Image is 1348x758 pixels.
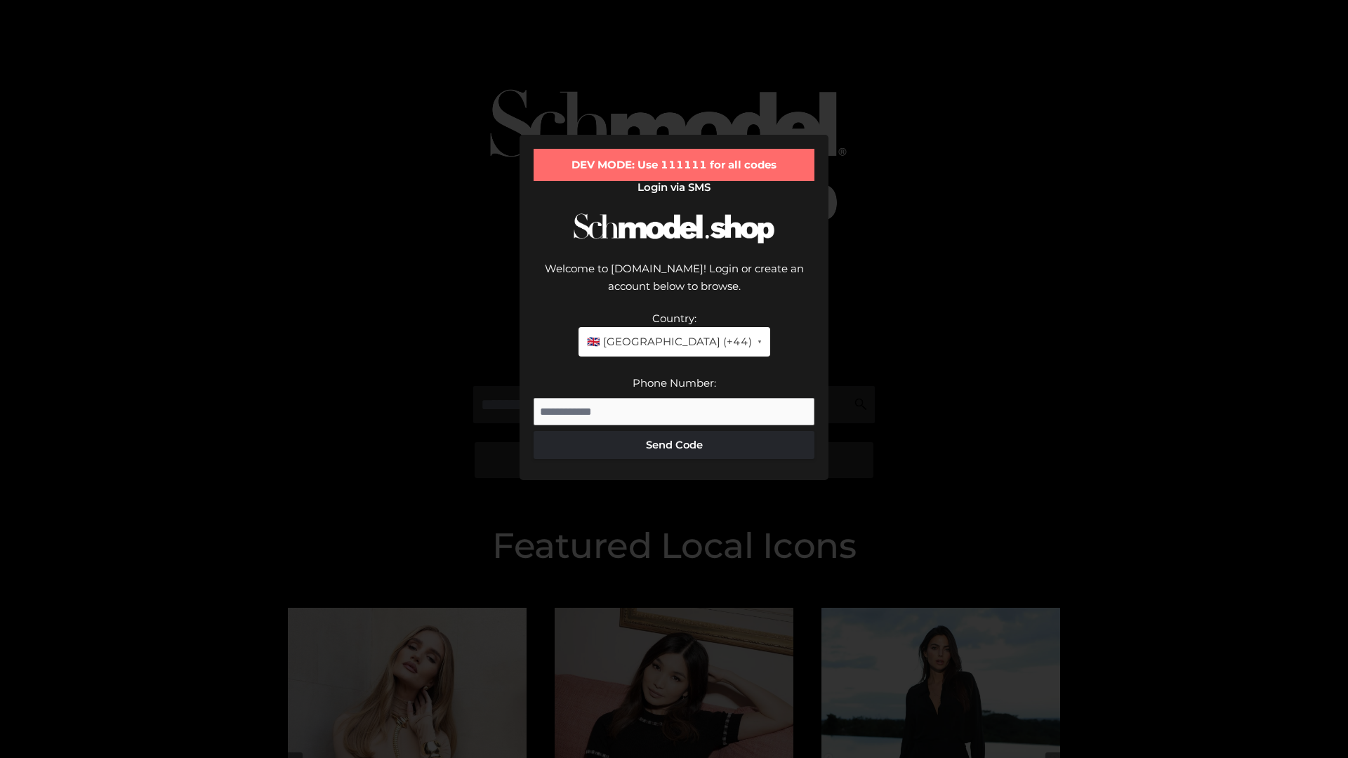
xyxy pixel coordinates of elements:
div: DEV MODE: Use 111111 for all codes [534,149,814,181]
span: 🇬🇧 [GEOGRAPHIC_DATA] (+44) [587,333,752,351]
button: Send Code [534,431,814,459]
h2: Login via SMS [534,181,814,194]
div: Welcome to [DOMAIN_NAME]! Login or create an account below to browse. [534,260,814,310]
img: Schmodel Logo [569,201,779,256]
label: Country: [652,312,696,325]
label: Phone Number: [633,376,716,390]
